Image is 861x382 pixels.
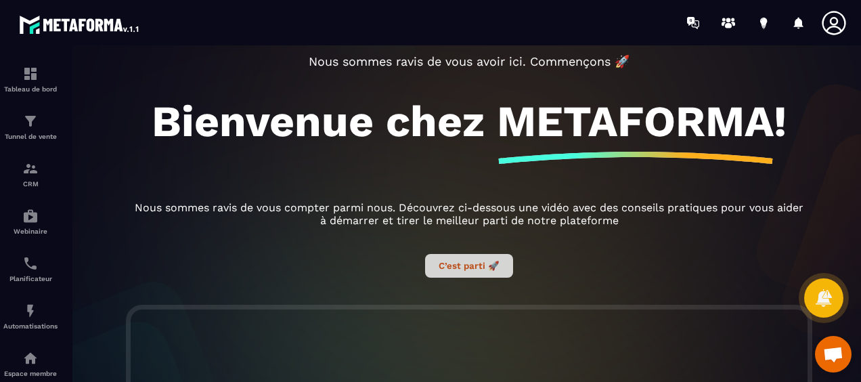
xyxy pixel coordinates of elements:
[3,56,58,103] a: formationformationTableau de bord
[22,113,39,129] img: formation
[3,85,58,93] p: Tableau de bord
[22,208,39,224] img: automations
[3,322,58,330] p: Automatisations
[3,180,58,188] p: CRM
[815,336,852,373] a: Ouvrir le chat
[3,275,58,282] p: Planificateur
[3,293,58,340] a: automationsautomationsAutomatisations
[22,66,39,82] img: formation
[22,161,39,177] img: formation
[3,228,58,235] p: Webinaire
[22,350,39,366] img: automations
[3,150,58,198] a: formationformationCRM
[131,201,808,227] p: Nous sommes ravis de vous compter parmi nous. Découvrez ci-dessous une vidéo avec des conseils pr...
[3,198,58,245] a: automationsautomationsWebinaire
[152,95,787,147] h1: Bienvenue chez METAFORMA!
[3,103,58,150] a: formationformationTunnel de vente
[3,133,58,140] p: Tunnel de vente
[131,54,808,68] p: Nous sommes ravis de vous avoir ici. Commençons 🚀
[425,259,513,272] a: C’est parti 🚀
[425,254,513,278] button: C’est parti 🚀
[3,370,58,377] p: Espace membre
[19,12,141,37] img: logo
[22,303,39,319] img: automations
[22,255,39,272] img: scheduler
[3,245,58,293] a: schedulerschedulerPlanificateur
